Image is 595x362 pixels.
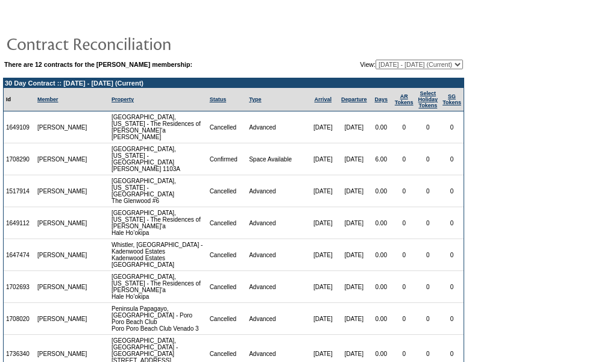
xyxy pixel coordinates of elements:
[37,96,58,102] a: Member
[392,111,416,143] td: 0
[4,175,35,207] td: 1517914
[109,271,207,303] td: [GEOGRAPHIC_DATA], [US_STATE] - The Residences of [PERSON_NAME]'a Hale Ho’okipa
[440,111,464,143] td: 0
[338,143,370,175] td: [DATE]
[247,239,307,271] td: Advanced
[440,207,464,239] td: 0
[4,111,35,143] td: 1649109
[207,143,247,175] td: Confirmed
[392,303,416,335] td: 0
[35,111,90,143] td: [PERSON_NAME]
[247,111,307,143] td: Advanced
[4,143,35,175] td: 1708290
[307,271,338,303] td: [DATE]
[35,175,90,207] td: [PERSON_NAME]
[307,303,338,335] td: [DATE]
[307,111,338,143] td: [DATE]
[249,96,261,102] a: Type
[207,239,247,271] td: Cancelled
[4,78,464,88] td: 30 Day Contract :: [DATE] - [DATE] (Current)
[35,271,90,303] td: [PERSON_NAME]
[392,143,416,175] td: 0
[207,207,247,239] td: Cancelled
[370,239,392,271] td: 0.00
[338,271,370,303] td: [DATE]
[247,175,307,207] td: Advanced
[338,303,370,335] td: [DATE]
[4,239,35,271] td: 1647474
[307,239,338,271] td: [DATE]
[4,207,35,239] td: 1649112
[210,96,227,102] a: Status
[35,239,90,271] td: [PERSON_NAME]
[392,271,416,303] td: 0
[307,207,338,239] td: [DATE]
[440,303,464,335] td: 0
[440,239,464,271] td: 0
[440,175,464,207] td: 0
[35,143,90,175] td: [PERSON_NAME]
[6,31,247,55] img: pgTtlContractReconciliation.gif
[247,303,307,335] td: Advanced
[207,271,247,303] td: Cancelled
[109,111,207,143] td: [GEOGRAPHIC_DATA], [US_STATE] - The Residences of [PERSON_NAME]'a [PERSON_NAME]
[207,111,247,143] td: Cancelled
[442,93,461,105] a: SGTokens
[370,271,392,303] td: 0.00
[109,207,207,239] td: [GEOGRAPHIC_DATA], [US_STATE] - The Residences of [PERSON_NAME]'a Hale Ho’okipa
[307,175,338,207] td: [DATE]
[440,271,464,303] td: 0
[370,111,392,143] td: 0.00
[370,303,392,335] td: 0.00
[109,175,207,207] td: [GEOGRAPHIC_DATA], [US_STATE] - [GEOGRAPHIC_DATA] The Glenwood #6
[338,239,370,271] td: [DATE]
[395,93,414,105] a: ARTokens
[247,271,307,303] td: Advanced
[341,96,367,102] a: Departure
[418,90,438,108] a: Select HolidayTokens
[392,207,416,239] td: 0
[35,303,90,335] td: [PERSON_NAME]
[370,175,392,207] td: 0.00
[416,175,441,207] td: 0
[370,207,392,239] td: 0.00
[207,175,247,207] td: Cancelled
[4,88,35,111] td: Id
[301,60,463,69] td: View:
[416,239,441,271] td: 0
[35,207,90,239] td: [PERSON_NAME]
[247,207,307,239] td: Advanced
[416,303,441,335] td: 0
[440,143,464,175] td: 0
[338,111,370,143] td: [DATE]
[392,175,416,207] td: 0
[109,143,207,175] td: [GEOGRAPHIC_DATA], [US_STATE] - [GEOGRAPHIC_DATA] [PERSON_NAME] 1103A
[4,271,35,303] td: 1702693
[338,175,370,207] td: [DATE]
[416,143,441,175] td: 0
[416,207,441,239] td: 0
[207,303,247,335] td: Cancelled
[112,96,134,102] a: Property
[392,239,416,271] td: 0
[307,143,338,175] td: [DATE]
[370,143,392,175] td: 6.00
[416,271,441,303] td: 0
[4,303,35,335] td: 1708020
[4,61,192,68] b: There are 12 contracts for the [PERSON_NAME] membership:
[416,111,441,143] td: 0
[109,303,207,335] td: Peninsula Papagayo, [GEOGRAPHIC_DATA] - Poro Poro Beach Club Poro Poro Beach Club Venado 3
[247,143,307,175] td: Space Available
[314,96,332,102] a: Arrival
[109,239,207,271] td: Whistler, [GEOGRAPHIC_DATA] - Kadenwood Estates Kadenwood Estates [GEOGRAPHIC_DATA]
[374,96,388,102] a: Days
[338,207,370,239] td: [DATE]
